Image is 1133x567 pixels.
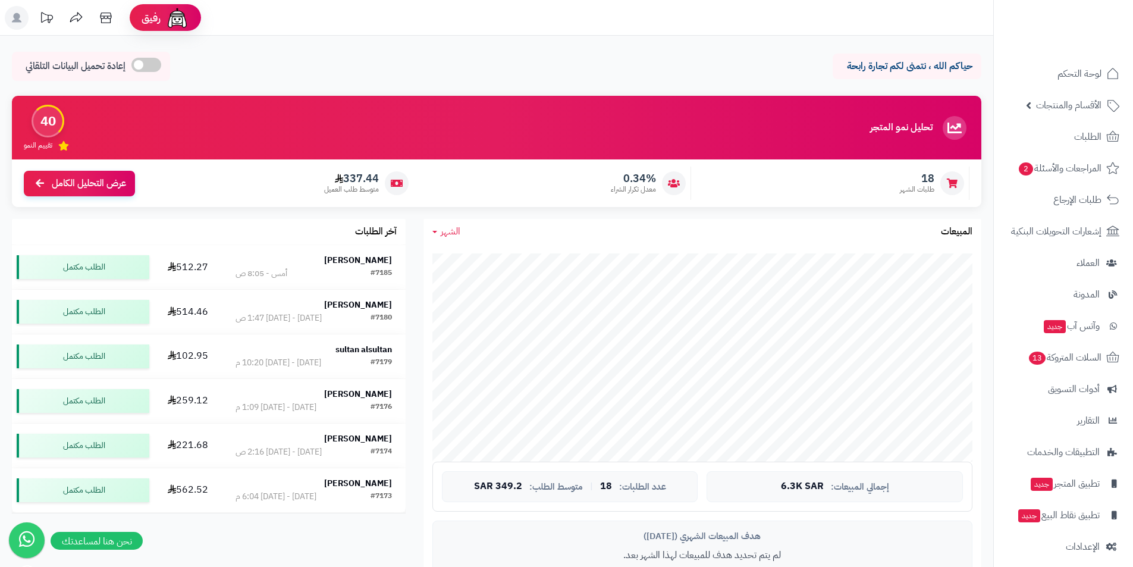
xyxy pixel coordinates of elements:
a: تطبيق نقاط البيعجديد [1001,501,1126,530]
strong: sultan alsultan [335,343,392,356]
span: 349.2 SAR [474,481,522,492]
p: لم يتم تحديد هدف للمبيعات لهذا الشهر بعد. [442,549,963,562]
div: [DATE] - [DATE] 1:47 ص [236,312,322,324]
div: #7180 [371,312,392,324]
strong: [PERSON_NAME] [324,477,392,490]
td: 221.68 [154,424,222,468]
span: تقييم النمو [24,140,52,151]
div: #7176 [371,402,392,413]
a: الإعدادات [1001,532,1126,561]
h3: المبيعات [941,227,972,237]
span: 18 [900,172,934,185]
span: | [590,482,593,491]
h3: آخر الطلبات [355,227,397,237]
span: 0.34% [611,172,656,185]
span: عدد الطلبات: [619,482,666,492]
span: 18 [600,481,612,492]
div: #7185 [371,268,392,280]
span: وآتس آب [1043,318,1100,334]
span: 337.44 [324,172,379,185]
span: طلبات الشهر [900,184,934,195]
span: المراجعات والأسئلة [1018,160,1101,177]
td: 562.52 [154,468,222,512]
span: إشعارات التحويلات البنكية [1011,223,1101,240]
span: المدونة [1074,286,1100,303]
span: إعادة تحميل البيانات التلقائي [26,59,125,73]
div: هدف المبيعات الشهري ([DATE]) [442,530,963,543]
a: إشعارات التحويلات البنكية [1001,217,1126,246]
span: الطلبات [1074,129,1101,145]
a: وآتس آبجديد [1001,312,1126,340]
span: متوسط الطلب: [529,482,583,492]
span: إجمالي المبيعات: [831,482,889,492]
div: الطلب مكتمل [17,434,149,458]
span: متوسط طلب العميل [324,184,379,195]
a: التطبيقات والخدمات [1001,438,1126,466]
img: logo-2.png [1052,27,1122,52]
a: عرض التحليل الكامل [24,171,135,196]
div: [DATE] - [DATE] 6:04 م [236,491,316,503]
a: لوحة التحكم [1001,59,1126,88]
span: معدل تكرار الشراء [611,184,656,195]
a: تحديثات المنصة [32,6,61,33]
span: العملاء [1076,255,1100,271]
h3: تحليل نمو المتجر [870,123,933,133]
span: طلبات الإرجاع [1053,192,1101,208]
span: 13 [1029,352,1046,365]
a: المراجعات والأسئلة2 [1001,154,1126,183]
span: عرض التحليل الكامل [52,177,126,190]
span: جديد [1044,320,1066,333]
img: ai-face.png [165,6,189,30]
td: 102.95 [154,334,222,378]
div: الطلب مكتمل [17,300,149,324]
td: 512.27 [154,245,222,289]
span: التقارير [1077,412,1100,429]
strong: [PERSON_NAME] [324,433,392,445]
a: أدوات التسويق [1001,375,1126,403]
div: أمس - 8:05 ص [236,268,287,280]
span: السلات المتروكة [1028,349,1101,366]
span: تطبيق نقاط البيع [1017,507,1100,524]
div: الطلب مكتمل [17,389,149,413]
span: التطبيقات والخدمات [1027,444,1100,461]
span: جديد [1018,509,1040,522]
span: لوحة التحكم [1057,65,1101,82]
strong: [PERSON_NAME] [324,254,392,267]
a: التقارير [1001,406,1126,435]
a: العملاء [1001,249,1126,277]
div: [DATE] - [DATE] 2:16 ص [236,446,322,458]
span: رفيق [142,11,161,25]
a: الطلبات [1001,123,1126,151]
div: الطلب مكتمل [17,478,149,502]
td: 259.12 [154,379,222,423]
div: #7174 [371,446,392,458]
span: الأقسام والمنتجات [1036,97,1101,114]
div: [DATE] - [DATE] 1:09 م [236,402,316,413]
span: تطبيق المتجر [1030,475,1100,492]
td: 514.46 [154,290,222,334]
p: حياكم الله ، نتمنى لكم تجارة رابحة [842,59,972,73]
a: طلبات الإرجاع [1001,186,1126,214]
a: السلات المتروكة13 [1001,343,1126,372]
div: الطلب مكتمل [17,255,149,279]
a: الشهر [432,225,460,239]
div: #7179 [371,357,392,369]
a: المدونة [1001,280,1126,309]
span: أدوات التسويق [1048,381,1100,397]
div: الطلب مكتمل [17,344,149,368]
div: #7173 [371,491,392,503]
div: [DATE] - [DATE] 10:20 م [236,357,321,369]
a: تطبيق المتجرجديد [1001,469,1126,498]
span: الشهر [441,224,460,239]
span: جديد [1031,478,1053,491]
strong: [PERSON_NAME] [324,299,392,311]
span: الإعدادات [1066,538,1100,555]
span: 2 [1019,162,1034,176]
span: 6.3K SAR [781,481,824,492]
strong: [PERSON_NAME] [324,388,392,400]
